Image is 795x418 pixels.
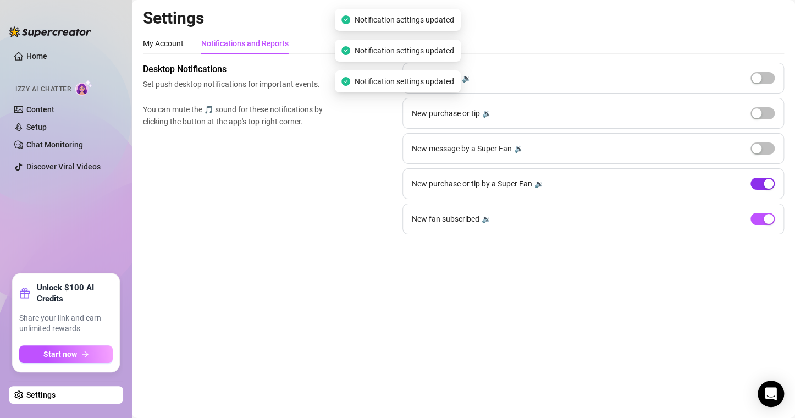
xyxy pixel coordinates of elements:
[341,15,350,24] span: check-circle
[355,75,454,87] span: Notification settings updated
[412,107,480,119] span: New purchase or tip
[37,282,113,304] strong: Unlock $100 AI Credits
[26,52,47,61] a: Home
[143,63,328,76] span: Desktop Notifications
[143,8,784,29] h2: Settings
[19,313,113,334] span: Share your link and earn unlimited rewards
[75,80,92,96] img: AI Chatter
[514,142,523,155] div: 🔉
[534,178,544,190] div: 🔉
[19,345,113,363] button: Start nowarrow-right
[81,350,89,358] span: arrow-right
[43,350,77,359] span: Start now
[355,45,454,57] span: Notification settings updated
[19,288,30,299] span: gift
[15,84,71,95] span: Izzy AI Chatter
[9,26,91,37] img: logo-BBDzfeDw.svg
[26,105,54,114] a: Content
[26,123,47,131] a: Setup
[482,107,492,119] div: 🔉
[26,140,83,149] a: Chat Monitoring
[341,46,350,55] span: check-circle
[143,78,328,90] span: Set push desktop notifications for important events.
[462,72,471,84] div: 🔉
[412,142,512,155] span: New message by a Super Fan
[482,213,491,225] div: 🔉
[412,213,479,225] span: New fan subscribed
[201,37,289,50] div: Notifications and Reports
[758,381,784,407] div: Open Intercom Messenger
[26,391,56,399] a: Settings
[412,178,532,190] span: New purchase or tip by a Super Fan
[341,77,350,86] span: check-circle
[143,103,328,128] span: You can mute the 🎵 sound for these notifications by clicking the button at the app's top-right co...
[143,37,184,50] div: My Account
[355,14,454,26] span: Notification settings updated
[26,162,101,171] a: Discover Viral Videos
